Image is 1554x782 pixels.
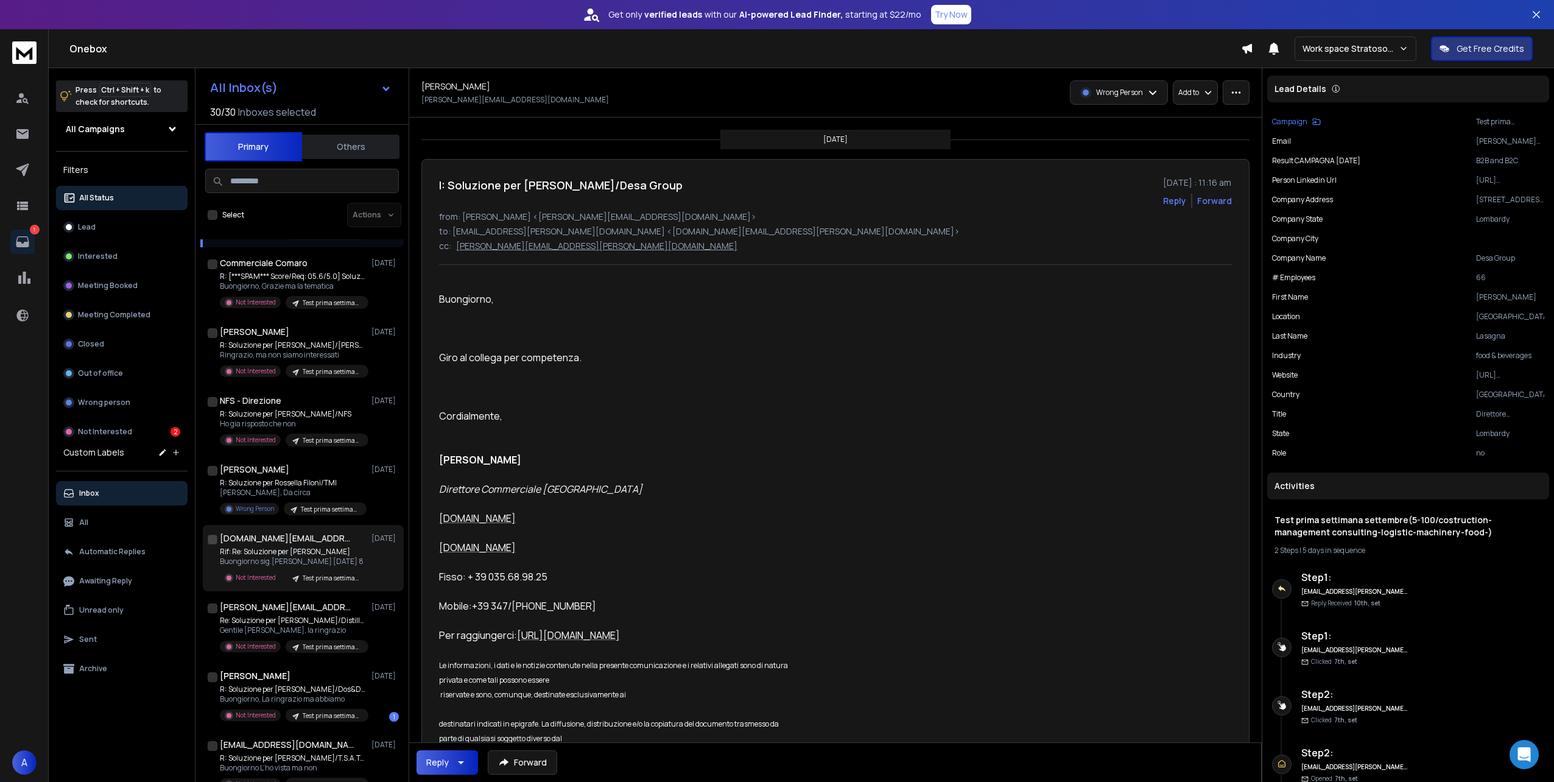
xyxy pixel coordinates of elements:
[1272,253,1326,263] p: Company Name
[1272,409,1286,419] p: title
[421,80,490,93] h1: [PERSON_NAME]
[220,272,366,281] p: R: [***SPAM*** Score/Req: 05.6/5.0] Soluzione
[1303,43,1399,55] p: Work space Stratosoftware
[78,310,150,320] p: Meeting Completed
[1274,546,1542,555] div: |
[1272,117,1321,127] button: Campaign
[371,534,399,543] p: [DATE]
[931,5,971,24] button: Try Now
[78,222,96,232] p: Lead
[79,488,99,498] p: Inbox
[220,419,366,429] p: Ho gia risposto che non
[1311,657,1357,666] p: Clicked
[220,670,290,682] h1: [PERSON_NAME]
[439,453,521,467] span: [PERSON_NAME]
[389,712,399,722] div: 1
[371,465,399,474] p: [DATE]
[1476,312,1544,322] p: [GEOGRAPHIC_DATA]
[1311,716,1357,725] p: Clicked
[1272,390,1299,400] p: Country
[439,570,547,583] span: Fisso: + 39 035.68.98.25
[76,84,161,108] p: Press to check for shortcuts.
[56,390,188,415] button: Wrong person
[488,750,557,775] button: Forward
[439,211,1232,223] p: from: [PERSON_NAME] <[PERSON_NAME][EMAIL_ADDRESS][DOMAIN_NAME]>
[417,750,478,775] button: Reply
[220,340,366,350] p: R: Soluzione per [PERSON_NAME]/[PERSON_NAME]
[1476,448,1544,458] p: no
[1301,687,1408,702] h6: Step 2 :
[371,602,399,612] p: [DATE]
[1311,599,1380,608] p: Reply Received
[238,105,316,119] h3: Inboxes selected
[56,117,188,141] button: All Campaigns
[1274,83,1326,95] p: Lead Details
[371,327,399,337] p: [DATE]
[1476,117,1544,127] p: Test prima settimana settembre(5-100/costruction-management consulting-logistic-machinery-food-)
[220,478,366,488] p: R: Soluzione per Rossella Filoni/TMI
[79,576,132,586] p: Awaiting Reply
[439,541,516,554] a: [DOMAIN_NAME]
[421,95,609,105] p: [PERSON_NAME][EMAIL_ADDRESS][DOMAIN_NAME]
[1510,740,1539,769] div: Open Intercom Messenger
[1197,195,1232,207] div: Forward
[1274,514,1542,538] h1: Test prima settimana settembre(5-100/costruction-management consulting-logistic-machinery-food-)
[301,505,359,514] p: Test prima settimana settembre(5-100/costruction-management consulting-logistic-machinery-food-)
[1272,312,1300,322] p: location
[1476,214,1544,224] p: Lombardy
[56,481,188,505] button: Inbox
[1272,234,1318,244] p: Company City
[303,643,361,652] p: Test prima settimana settembre(5-100/costruction-management consulting-logistic-machinery-food-)
[303,436,361,445] p: Test prima settimana settembre(5-100/costruction-management consulting-logistic-machinery-food-)
[935,9,968,21] p: Try Now
[1272,156,1360,166] p: Result CAMPAGNA [DATE]
[739,9,843,21] strong: AI-powered Lead Finder,
[220,616,366,625] p: Re: Soluzione per [PERSON_NAME]/Distillerie
[79,605,124,615] p: Unread only
[302,133,399,160] button: Others
[220,409,366,419] p: R: Soluzione per [PERSON_NAME]/NFS
[12,750,37,775] span: A
[56,361,188,386] button: Out of office
[79,518,88,527] p: All
[517,629,620,642] span: [URL][DOMAIN_NAME]
[236,367,276,376] p: Not Interested
[78,339,104,349] p: Closed
[236,642,276,651] p: Not Interested
[220,601,354,613] h1: [PERSON_NAME][EMAIL_ADDRESS][DOMAIN_NAME]
[56,657,188,681] button: Archive
[220,557,366,566] p: Buongiorno sig.[PERSON_NAME] [DATE] 8
[220,739,354,751] h1: [EMAIL_ADDRESS][DOMAIN_NAME]
[1272,117,1307,127] p: Campaign
[236,573,276,582] p: Not Interested
[439,660,789,700] span: Le informazioni, i dati e le notizie contenute nella presente comunicazione e i relativi allegati...
[56,627,188,652] button: Sent
[456,240,737,252] p: [PERSON_NAME][EMAIL_ADDRESS][PERSON_NAME][DOMAIN_NAME]
[823,135,848,144] p: [DATE]
[99,83,151,97] span: Ctrl + Shift + k
[56,273,188,298] button: Meeting Booked
[303,367,361,376] p: Test prima settimana settembre(5-100/costruction-management consulting-logistic-machinery-food-)
[220,257,308,269] h1: Commerciale Comaro
[426,756,449,769] div: Reply
[222,210,244,220] label: Select
[1476,195,1544,205] p: [STREET_ADDRESS][PERSON_NAME]
[78,252,118,261] p: Interested
[69,41,1241,56] h1: Onebox
[1476,136,1544,146] p: [PERSON_NAME][EMAIL_ADDRESS][DOMAIN_NAME]
[1272,331,1307,341] p: Last Name
[220,326,289,338] h1: [PERSON_NAME]
[1274,545,1298,555] span: 2 Steps
[63,446,124,459] h3: Custom Labels
[439,177,683,194] h1: I: Soluzione per [PERSON_NAME]/Desa Group
[236,711,276,720] p: Not Interested
[1272,214,1323,224] p: Company State
[371,740,399,750] p: [DATE]
[210,105,236,119] span: 30 / 30
[371,258,399,268] p: [DATE]
[1163,195,1186,207] button: Reply
[439,512,516,525] a: [DOMAIN_NAME]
